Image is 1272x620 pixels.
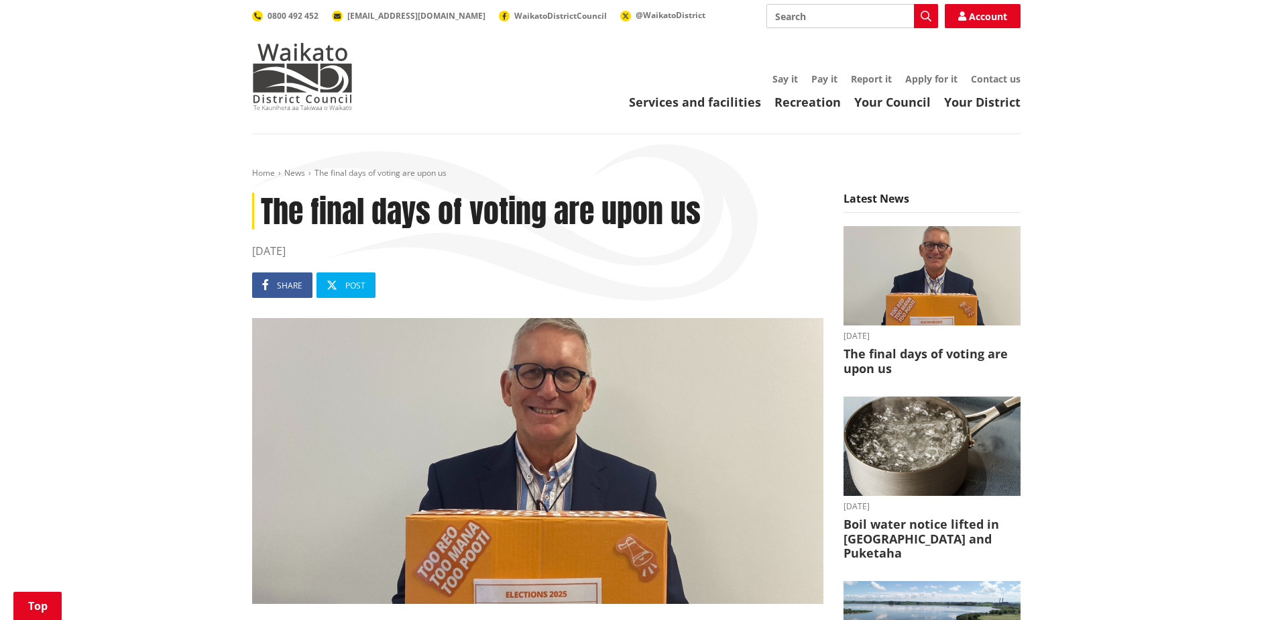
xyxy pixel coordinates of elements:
time: [DATE] [844,332,1021,340]
a: [DATE] The final days of voting are upon us [844,226,1021,376]
a: Your Council [854,94,931,110]
a: Recreation [774,94,841,110]
img: Waikato District Council - Te Kaunihera aa Takiwaa o Waikato [252,43,353,110]
a: Your District [944,94,1021,110]
span: Share [277,280,302,291]
a: Apply for it [905,72,958,85]
img: Craig Hobbs editorial elections [252,318,823,604]
a: Contact us [971,72,1021,85]
time: [DATE] [252,243,823,259]
a: WaikatoDistrictCouncil [499,10,607,21]
span: 0800 492 452 [268,10,319,21]
h1: The final days of voting are upon us [252,193,823,229]
a: @WaikatoDistrict [620,9,705,21]
img: boil water notice [844,397,1021,497]
input: Search input [766,4,938,28]
a: Services and facilities [629,94,761,110]
span: [EMAIL_ADDRESS][DOMAIN_NAME] [347,10,485,21]
a: News [284,167,305,178]
a: Account [945,4,1021,28]
a: Pay it [811,72,837,85]
a: Home [252,167,275,178]
a: [EMAIL_ADDRESS][DOMAIN_NAME] [332,10,485,21]
span: Post [345,280,365,291]
nav: breadcrumb [252,168,1021,179]
h3: The final days of voting are upon us [844,347,1021,376]
h3: Boil water notice lifted in [GEOGRAPHIC_DATA] and Puketaha [844,517,1021,561]
a: boil water notice gordonton puketaha [DATE] Boil water notice lifted in [GEOGRAPHIC_DATA] and Puk... [844,397,1021,561]
h5: Latest News [844,193,1021,213]
a: Post [316,272,375,298]
a: Share [252,272,312,298]
time: [DATE] [844,503,1021,511]
a: Top [13,592,62,620]
span: WaikatoDistrictCouncil [514,10,607,21]
a: Say it [772,72,798,85]
img: Craig Hobbs editorial elections [844,226,1021,326]
a: 0800 492 452 [252,10,319,21]
span: The final days of voting are upon us [314,167,447,178]
a: Report it [851,72,892,85]
span: @WaikatoDistrict [636,9,705,21]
